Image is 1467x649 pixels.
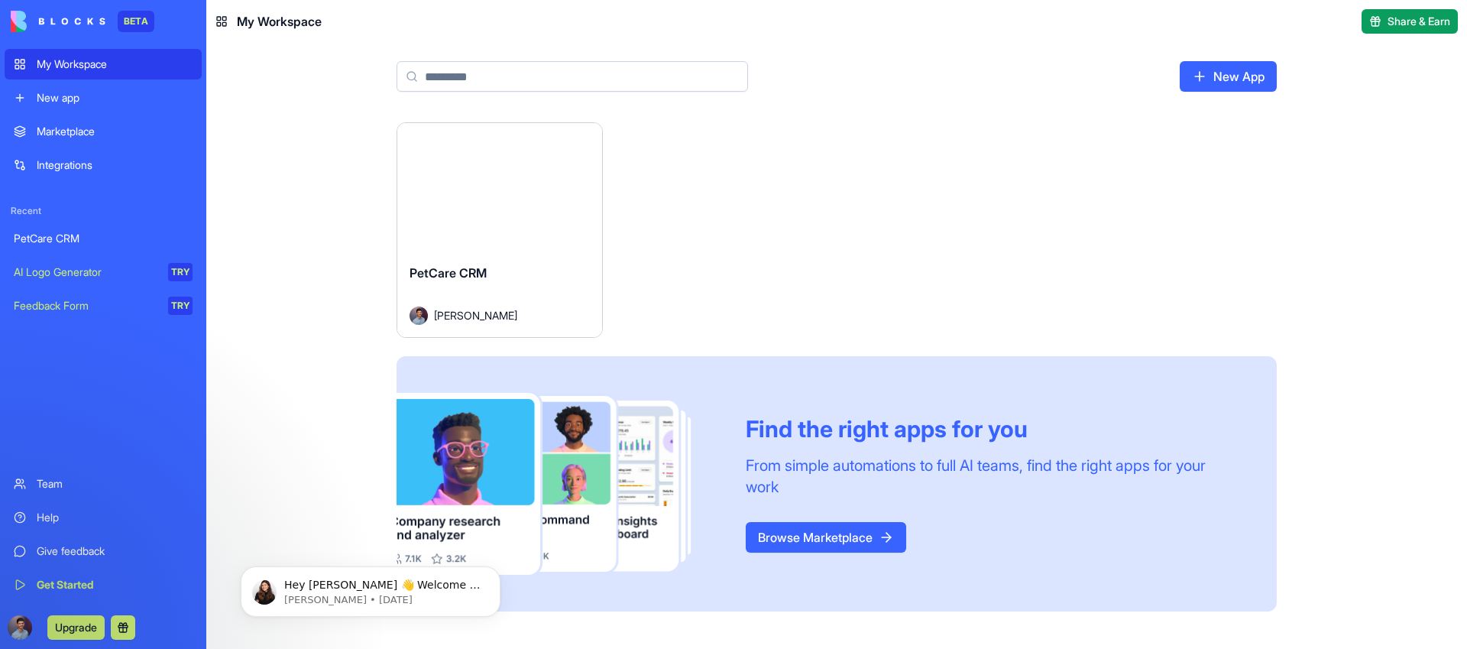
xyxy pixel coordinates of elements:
[218,534,523,641] iframe: Intercom notifications message
[1362,9,1458,34] button: Share & Earn
[5,469,202,499] a: Team
[14,264,157,280] div: AI Logo Generator
[1180,61,1277,92] a: New App
[37,157,193,173] div: Integrations
[11,11,105,32] img: logo
[5,150,202,180] a: Integrations
[14,298,157,313] div: Feedback Form
[5,290,202,321] a: Feedback FormTRY
[37,577,193,592] div: Get Started
[11,11,154,32] a: BETA
[8,615,32,640] img: ACg8ocKlVYRS_y-yl2RoHBstpmPUNt-69CkxXwP-Qkxc36HFWAdR3-BK=s96-c
[5,205,202,217] span: Recent
[47,615,105,640] button: Upgrade
[37,57,193,72] div: My Workspace
[397,393,721,576] img: Frame_181_egmpey.png
[5,83,202,113] a: New app
[118,11,154,32] div: BETA
[5,502,202,533] a: Help
[37,124,193,139] div: Marketplace
[168,263,193,281] div: TRY
[5,536,202,566] a: Give feedback
[746,415,1240,443] div: Find the right apps for you
[37,510,193,525] div: Help
[5,223,202,254] a: PetCare CRM
[410,307,428,325] img: Avatar
[5,116,202,147] a: Marketplace
[5,49,202,80] a: My Workspace
[746,522,906,553] a: Browse Marketplace
[5,257,202,287] a: AI Logo GeneratorTRY
[397,122,603,338] a: PetCare CRMAvatar[PERSON_NAME]
[237,12,322,31] span: My Workspace
[434,307,517,323] span: [PERSON_NAME]
[410,265,487,281] span: PetCare CRM
[5,569,202,600] a: Get Started
[37,476,193,492] div: Team
[47,619,105,634] a: Upgrade
[1388,14,1450,29] span: Share & Earn
[168,297,193,315] div: TRY
[37,544,193,559] div: Give feedback
[37,90,193,105] div: New app
[746,455,1240,498] div: From simple automations to full AI teams, find the right apps for your work
[14,231,193,246] div: PetCare CRM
